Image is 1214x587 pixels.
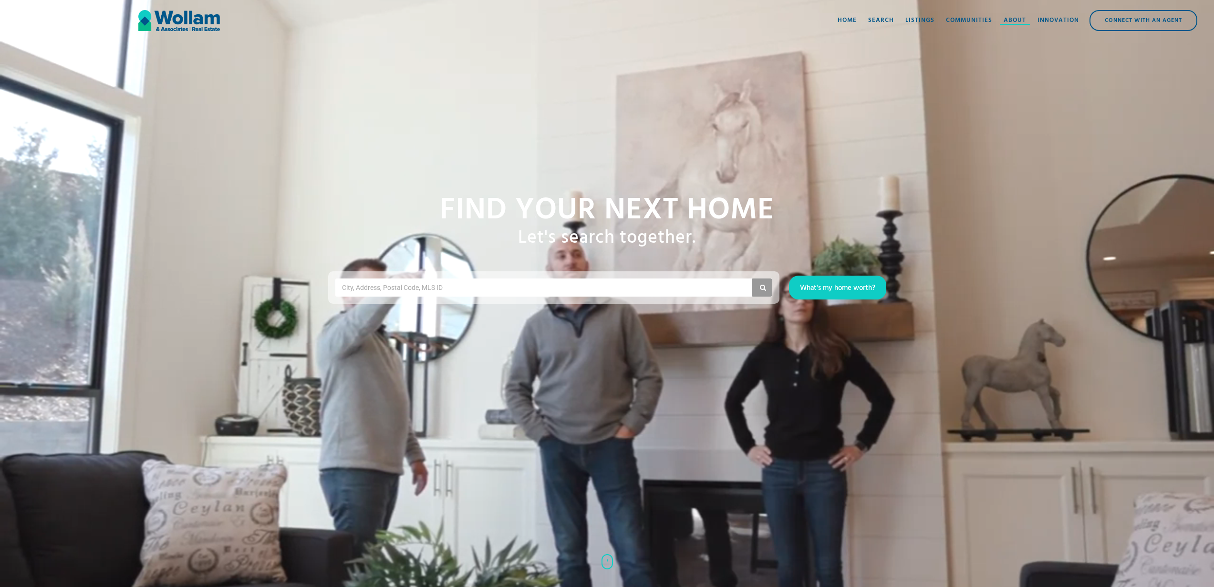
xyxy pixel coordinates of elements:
[752,278,772,297] button: Search
[341,280,452,295] input: City, Address, Postal Code, MLS ID
[832,6,862,35] a: Home
[789,276,886,299] a: What's my home worth?
[946,16,992,25] div: Communities
[1004,16,1026,25] div: About
[868,16,894,25] div: Search
[940,6,998,35] a: Communities
[838,16,857,25] div: Home
[1032,6,1085,35] a: Innovation
[900,6,940,35] a: Listings
[518,227,696,249] h1: Let's search together.
[905,16,934,25] div: Listings
[1038,16,1079,25] div: Innovation
[1090,11,1196,30] div: Connect with an Agent
[998,6,1032,35] a: About
[138,6,220,35] a: home
[1089,10,1197,31] a: Connect with an Agent
[862,6,900,35] a: Search
[440,194,774,227] h1: Find your NExt home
